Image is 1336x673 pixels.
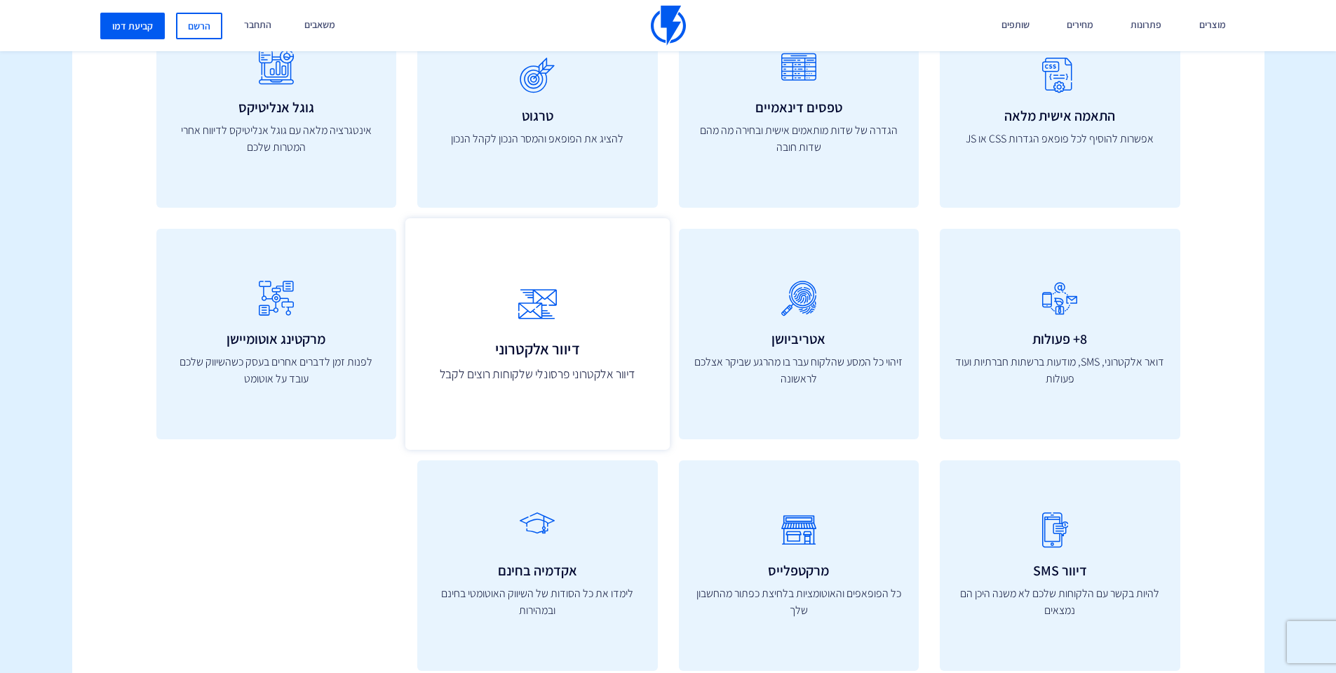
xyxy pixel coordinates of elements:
[176,13,222,39] a: הרשם
[954,585,1166,619] p: להיות בקשר עם הלקוחות שלכם לא משנה היכן הם נמצאים
[170,354,383,387] p: לפנות זמן לדברים אחרים בעסק כשהשיווק שלכם עובד על אוטומט
[431,131,644,147] p: להציג את הפופאפ והמסר הנכון לקהל הנכון
[417,460,658,671] a: אקדמיה בחינם לימדו את כל הסודות של השיווק האוטומטי בחינם ובמהירות
[954,131,1166,147] p: אפשרות להוסיף לכל פופאפ הגדרות CSS או JS
[170,100,383,115] h3: גוגל אנליטיקס
[156,229,397,439] a: מרקטינג אוטומיישן לפנות זמן לדברים אחרים בעסק כשהשיווק שלכם עובד על אוטומט
[954,563,1166,578] h3: דיוור SMS
[431,585,644,619] p: לימדו את כל הסודות של השיווק האוטומטי בחינם ובמהירות
[693,331,905,347] h3: אטריביושן
[431,563,644,578] h3: אקדמיה בחינם
[954,331,1166,347] h3: 8+ פעולות
[170,122,383,156] p: אינטגרציה מלאה עם גוגל אנליטיקס לדיווח אחרי המטרות שלכם
[679,460,919,671] a: מרקטפלייס כל הפופאפים והאוטומציות בלחיצת כפתור מהחשבון שלך
[421,365,654,383] p: דיוור אלקטרוני פרסונלי שלקוחות רוצים לקבל
[693,100,905,115] h3: טפסים דינאמיים
[940,460,1180,671] a: דיוור SMS להיות בקשר עם הלקוחות שלכם לא משנה היכן הם נמצאים
[170,331,383,347] h3: מרקטינג אוטומיישן
[100,13,165,39] a: קביעת דמו
[405,218,670,450] a: דיוור אלקטרוני דיוור אלקטרוני פרסונלי שלקוחות רוצים לקבל
[421,340,654,357] h3: דיוור אלקטרוני
[431,108,644,124] h3: טרגוט
[693,585,905,619] p: כל הפופאפים והאוטומציות בלחיצת כפתור מהחשבון שלך
[954,108,1166,124] h3: התאמה אישית מלאה
[954,354,1166,387] p: דואר אלקטרוני, SMS, מודעות ברשתות חברתיות ועוד פעולות
[693,122,905,156] p: הגדרה של שדות מותאמים אישית ובחירה מה מהם שדות חובה
[693,354,905,387] p: זיהוי כל המסע שהלקוח עבר בו מהרגע שביקר אצלכם לראשונה
[693,563,905,578] h3: מרקטפלייס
